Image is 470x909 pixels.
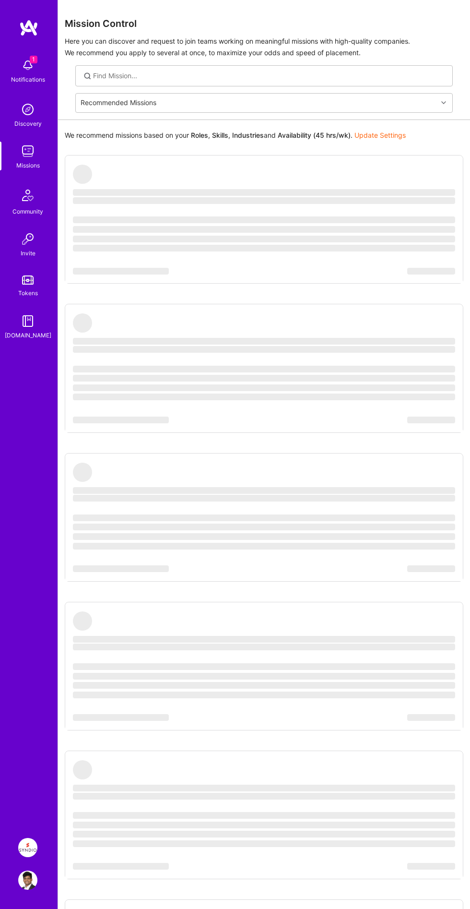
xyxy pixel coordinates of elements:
input: Find Mission... [93,71,446,81]
div: Discovery [14,119,42,129]
div: Notifications [11,75,45,84]
img: Community [16,184,39,207]
p: Here you can discover and request to join teams working on meaningful missions with high-quality ... [65,36,463,59]
b: Skills [212,131,228,139]
div: Missions [16,161,40,170]
div: Community [12,207,43,216]
img: guide book [18,311,37,331]
img: Syndio: Transformation Engine Modernization [18,838,37,857]
img: discovery [18,100,37,119]
div: [DOMAIN_NAME] [5,331,51,340]
i: icon Chevron [441,100,446,105]
a: Syndio: Transformation Engine Modernization [16,838,40,857]
img: bell [18,56,37,75]
i: icon SearchGrey [82,71,93,81]
b: Roles [191,131,208,139]
img: tokens [22,275,34,285]
div: Invite [21,249,35,258]
img: User Avatar [18,871,37,890]
p: We recommend missions based on your , , and . [65,131,406,140]
img: Invite [18,229,37,249]
a: User Avatar [16,871,40,890]
h3: Mission Control [65,18,463,30]
div: Recommended Missions [81,98,156,108]
img: teamwork [18,142,37,161]
img: logo [19,19,38,36]
div: Tokens [18,288,38,298]
b: Industries [232,131,264,139]
b: Availability (45 hrs/wk) [278,131,351,139]
span: 1 [30,56,37,63]
a: Update Settings [354,131,406,139]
